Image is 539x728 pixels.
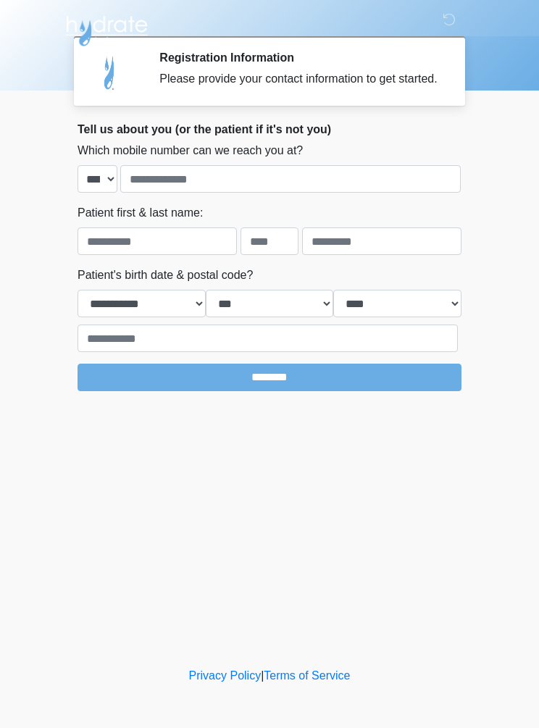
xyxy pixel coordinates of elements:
label: Patient first & last name: [78,204,203,222]
img: Hydrate IV Bar - Flagstaff Logo [63,11,150,47]
div: Please provide your contact information to get started. [159,70,440,88]
a: Terms of Service [264,669,350,682]
label: Patient's birth date & postal code? [78,267,253,284]
label: Which mobile number can we reach you at? [78,142,303,159]
a: | [261,669,264,682]
a: Privacy Policy [189,669,262,682]
img: Agent Avatar [88,51,132,94]
h2: Tell us about you (or the patient if it's not you) [78,122,461,136]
